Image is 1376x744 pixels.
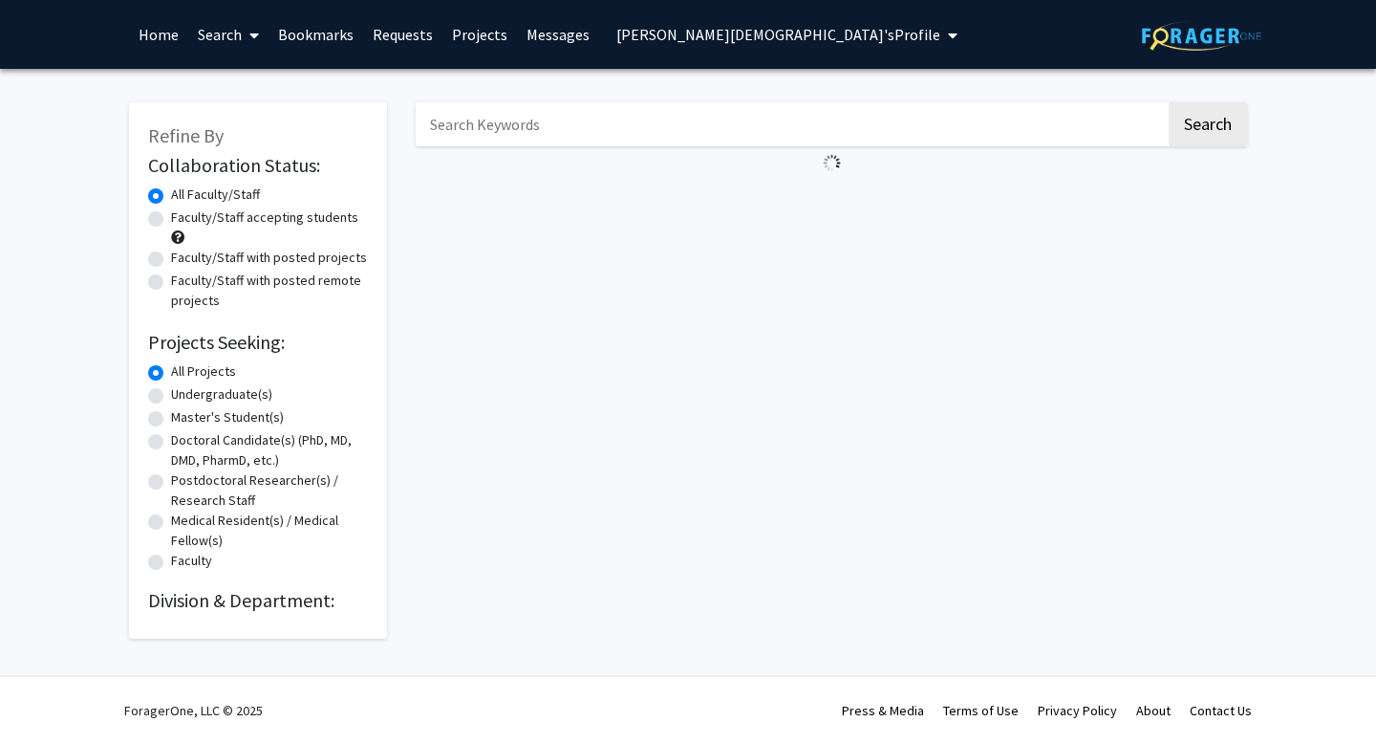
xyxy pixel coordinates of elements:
h2: Projects Seeking: [148,331,368,354]
label: Master's Student(s) [171,407,284,427]
h2: Division & Department: [148,589,368,612]
label: All Projects [171,361,236,382]
a: Messages [517,1,599,68]
label: Postdoctoral Researcher(s) / Research Staff [171,470,368,511]
a: Privacy Policy [1038,702,1117,719]
button: Search [1169,102,1247,146]
a: Contact Us [1190,702,1252,719]
a: Requests [363,1,442,68]
label: All Faculty/Staff [171,185,260,205]
label: Faculty/Staff accepting students [171,208,358,228]
a: Bookmarks [269,1,363,68]
a: Search [188,1,269,68]
div: ForagerOne, LLC © 2025 [124,677,263,744]
a: Press & Media [842,702,924,719]
label: Faculty/Staff with posted projects [171,248,367,268]
span: [PERSON_NAME][DEMOGRAPHIC_DATA]'s Profile [616,25,940,44]
label: Faculty/Staff with posted remote projects [171,271,368,311]
img: Loading [815,146,849,180]
span: Refine By [148,123,224,147]
nav: Page navigation [416,180,1247,224]
input: Search Keywords [416,102,1166,146]
a: Home [129,1,188,68]
label: Doctoral Candidate(s) (PhD, MD, DMD, PharmD, etc.) [171,430,368,470]
iframe: Chat [1295,658,1362,730]
a: Terms of Use [943,702,1019,719]
label: Undergraduate(s) [171,384,272,405]
label: Medical Resident(s) / Medical Fellow(s) [171,511,368,551]
a: About [1136,702,1171,719]
img: ForagerOne Logo [1142,21,1261,51]
h2: Collaboration Status: [148,154,368,177]
a: Projects [442,1,517,68]
label: Faculty [171,551,212,571]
